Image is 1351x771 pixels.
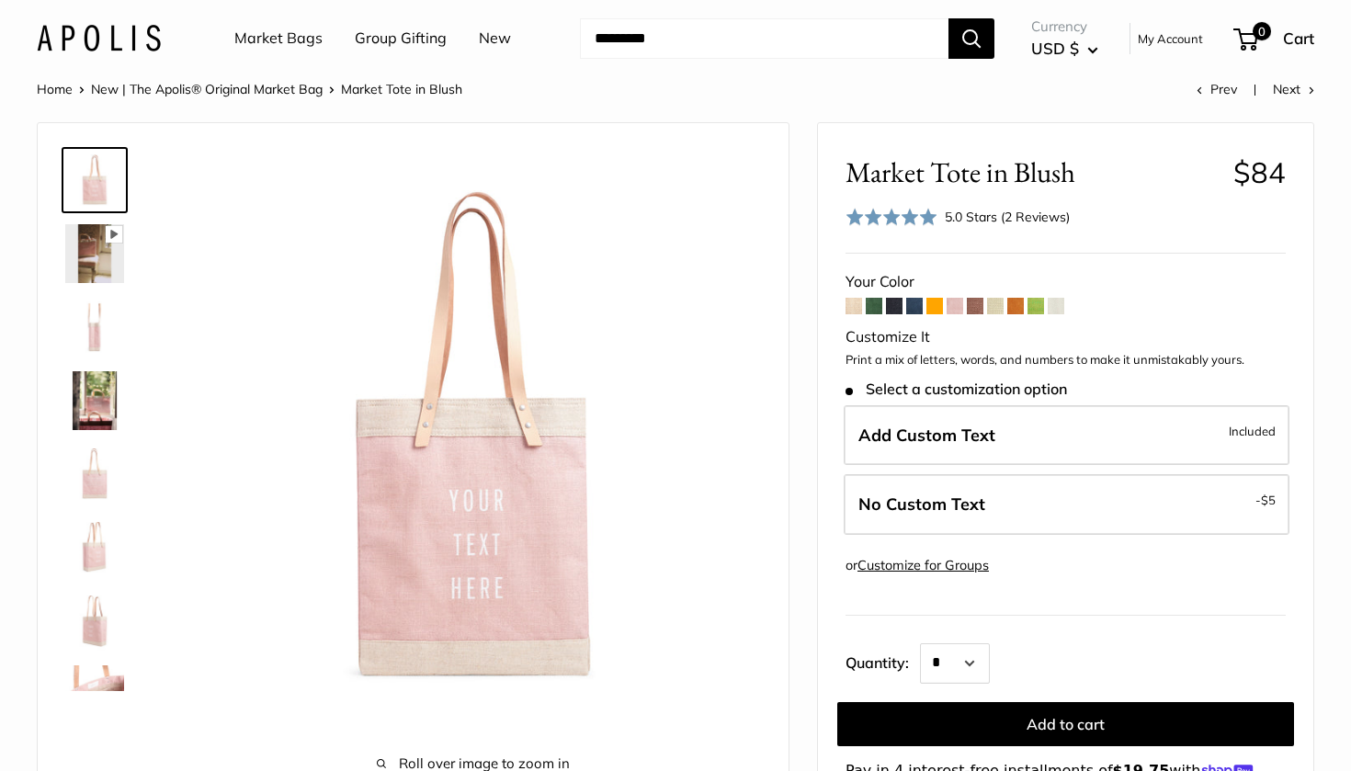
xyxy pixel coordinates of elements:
[62,441,128,507] a: description_Seal of authenticity printed on the backside of every bag.
[234,25,323,52] a: Market Bags
[65,518,124,577] img: Market Tote in Blush
[37,25,161,51] img: Apolis
[355,25,447,52] a: Group Gifting
[65,224,124,283] img: Market Tote in Blush
[1235,24,1314,53] a: 0 Cart
[844,405,1289,466] label: Add Custom Text
[65,665,124,724] img: Market Tote in Blush
[62,147,128,213] a: Market Tote in Blush
[62,294,128,360] a: Market Tote in Blush
[844,474,1289,535] label: Leave Blank
[65,445,124,504] img: description_Seal of authenticity printed on the backside of every bag.
[837,702,1294,746] button: Add to cart
[1253,22,1271,40] span: 0
[846,380,1067,398] span: Select a customization option
[1233,154,1286,190] span: $84
[1255,489,1276,511] span: -
[62,368,128,434] a: Market Tote in Blush
[1031,39,1079,58] span: USD $
[62,588,128,654] a: Market Tote in Blush
[945,207,1070,227] div: 5.0 Stars (2 Reviews)
[846,553,989,578] div: or
[1031,14,1098,40] span: Currency
[341,81,462,97] span: Market Tote in Blush
[1197,81,1237,97] a: Prev
[65,592,124,651] img: Market Tote in Blush
[37,81,73,97] a: Home
[857,557,989,573] a: Customize for Groups
[1261,493,1276,507] span: $5
[65,371,124,430] img: Market Tote in Blush
[846,155,1220,189] span: Market Tote in Blush
[62,515,128,581] a: Market Tote in Blush
[65,298,124,357] img: Market Tote in Blush
[65,151,124,210] img: Market Tote in Blush
[62,221,128,287] a: Market Tote in Blush
[846,323,1286,351] div: Customize It
[91,81,323,97] a: New | The Apolis® Original Market Bag
[846,268,1286,296] div: Your Color
[846,638,920,684] label: Quantity:
[1138,28,1203,50] a: My Account
[185,151,761,727] img: Market Tote in Blush
[1031,34,1098,63] button: USD $
[948,18,994,59] button: Search
[37,77,462,101] nav: Breadcrumb
[1283,28,1314,48] span: Cart
[1229,420,1276,442] span: Included
[1273,81,1314,97] a: Next
[858,493,985,515] span: No Custom Text
[580,18,948,59] input: Search...
[858,425,995,446] span: Add Custom Text
[846,351,1286,369] p: Print a mix of letters, words, and numbers to make it unmistakably yours.
[846,204,1070,231] div: 5.0 Stars (2 Reviews)
[479,25,511,52] a: New
[15,701,197,756] iframe: Sign Up via Text for Offers
[62,662,128,728] a: Market Tote in Blush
